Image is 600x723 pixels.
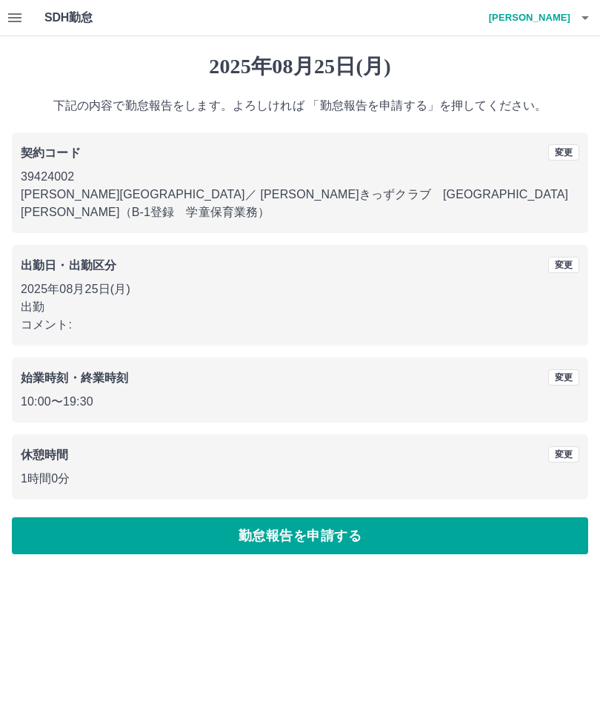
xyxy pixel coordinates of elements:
button: 変更 [548,144,579,161]
p: 39424002 [21,168,579,186]
h1: 2025年08月25日(月) [12,54,588,79]
p: 10:00 〜 19:30 [21,393,579,411]
button: 変更 [548,257,579,273]
button: 変更 [548,369,579,386]
b: 契約コード [21,147,81,159]
p: コメント: [21,316,579,334]
b: 出勤日・出勤区分 [21,259,116,272]
button: 勤怠報告を申請する [12,517,588,554]
p: 2025年08月25日(月) [21,280,579,298]
b: 始業時刻・終業時刻 [21,371,128,384]
p: 下記の内容で勤怠報告をします。よろしければ 「勤怠報告を申請する」を押してください。 [12,97,588,115]
b: 休憩時間 [21,448,69,461]
p: 1時間0分 [21,470,579,488]
p: [PERSON_NAME][GEOGRAPHIC_DATA] ／ [PERSON_NAME]きっずクラブ [GEOGRAPHIC_DATA][PERSON_NAME]（B-1登録 学童保育業務） [21,186,579,221]
button: 変更 [548,446,579,463]
p: 出勤 [21,298,579,316]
